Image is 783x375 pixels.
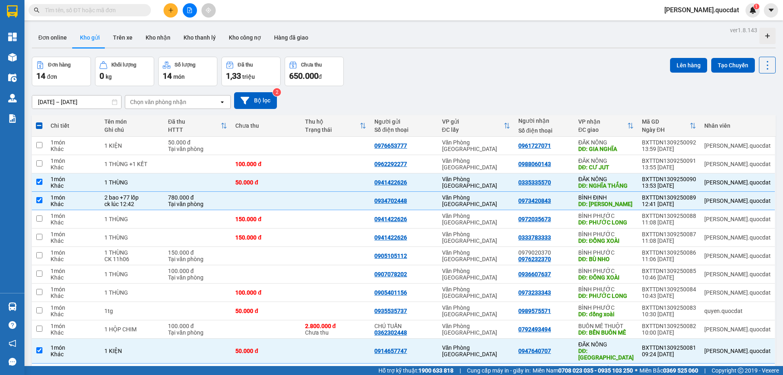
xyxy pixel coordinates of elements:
[51,293,96,299] div: Khác
[168,7,174,13] span: plus
[51,304,96,311] div: 1 món
[704,366,706,375] span: |
[442,158,511,171] div: Văn Phòng [GEOGRAPHIC_DATA]
[7,5,18,18] img: logo-vxr
[51,311,96,317] div: Khác
[578,311,634,317] div: DĐ: đồng xoài
[104,216,160,222] div: 1 THÙNG
[578,139,634,146] div: ĐĂK NÔNG
[51,256,96,262] div: Khác
[51,329,96,336] div: Khác
[8,53,17,62] img: warehouse-icon
[168,329,227,336] div: Tại văn phòng
[658,5,745,15] span: [PERSON_NAME].quocdat
[235,308,296,314] div: 50.000 đ
[51,182,96,189] div: Khác
[32,57,91,86] button: Đơn hàng14đơn
[235,348,296,354] div: 50.000 đ
[704,197,771,204] div: simon.quocdat
[642,344,696,351] div: BXTTDN1309250081
[177,28,222,47] button: Kho thanh lý
[438,115,515,137] th: Toggle SortBy
[168,194,227,201] div: 780.000 đ
[518,348,551,354] div: 0947640707
[442,213,511,226] div: Văn Phòng [GEOGRAPHIC_DATA]
[374,126,434,133] div: Số điện thoại
[305,323,366,329] div: 2.800.000 đ
[51,219,96,226] div: Khác
[518,142,551,149] div: 0961727071
[51,164,96,171] div: Khác
[234,92,277,109] button: Bộ lọc
[518,234,551,241] div: 0333783333
[104,271,160,277] div: 1 THÙNG
[305,118,360,125] div: Thu hộ
[51,176,96,182] div: 1 món
[442,118,504,125] div: VP gửi
[374,289,407,296] div: 0905401156
[206,7,211,13] span: aim
[642,256,696,262] div: 11:06 [DATE]
[642,304,696,311] div: BXTTDN1309250083
[374,329,407,336] div: 0362302448
[51,274,96,281] div: Khác
[51,146,96,152] div: Khác
[578,219,634,226] div: DĐ: PHƯỚC LONG
[642,366,696,373] div: BXTTDN1309250080
[642,351,696,357] div: 09:24 [DATE]
[32,28,73,47] button: Đơn online
[139,28,177,47] button: Kho nhận
[111,62,136,68] div: Khối lượng
[642,176,696,182] div: BXTTDN1309250090
[749,7,756,14] img: icon-new-feature
[9,339,16,347] span: notification
[235,122,296,129] div: Chưa thu
[319,73,322,80] span: đ
[183,3,197,18] button: file-add
[45,6,141,15] input: Tìm tên, số ĐT hoặc mã đơn
[374,348,407,354] div: 0914657747
[578,237,634,244] div: DĐ: ĐỒNG XOÀI
[273,88,281,96] sup: 2
[578,146,634,152] div: DĐ: GIA NGHĨA
[106,28,139,47] button: Trên xe
[642,139,696,146] div: BXTTDN1309250092
[578,366,634,373] div: BÌNH PHƯỚC
[578,274,634,281] div: DĐ: ĐỒNG XOÀI
[168,126,221,133] div: HTTT
[104,348,160,354] div: 1 KIỆN
[711,58,755,73] button: Tạo Chuyến
[442,231,511,244] div: Văn Phòng [GEOGRAPHIC_DATA]
[51,268,96,274] div: 1 món
[95,57,154,86] button: Khối lượng0kg
[34,7,40,13] span: search
[518,256,551,262] div: 0976232370
[175,62,195,68] div: Số lượng
[704,216,771,222] div: simon.quocdat
[8,94,17,102] img: warehouse-icon
[374,234,407,241] div: 0941422626
[755,4,758,9] span: 1
[378,366,453,375] span: Hỗ trợ kỹ thuật:
[642,237,696,244] div: 11:08 [DATE]
[104,234,160,241] div: 1 THÙNG
[51,122,96,129] div: Chi tiết
[578,176,634,182] div: ĐĂK NÔNG
[164,3,178,18] button: plus
[235,289,296,296] div: 100.000 đ
[51,351,96,357] div: Khác
[201,3,216,18] button: aim
[578,213,634,219] div: BÌNH PHƯỚC
[168,201,227,207] div: Tại văn phòng
[578,304,634,311] div: BÌNH PHƯỚC
[238,62,253,68] div: Đã thu
[8,33,17,41] img: dashboard-icon
[768,7,775,14] span: caret-down
[168,118,221,125] div: Đã thu
[704,326,771,333] div: simon.quocdat
[754,4,759,9] sup: 1
[187,7,192,13] span: file-add
[442,249,511,262] div: Văn Phòng [GEOGRAPHIC_DATA]
[168,139,227,146] div: 50.000 đ
[533,366,633,375] span: Miền Nam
